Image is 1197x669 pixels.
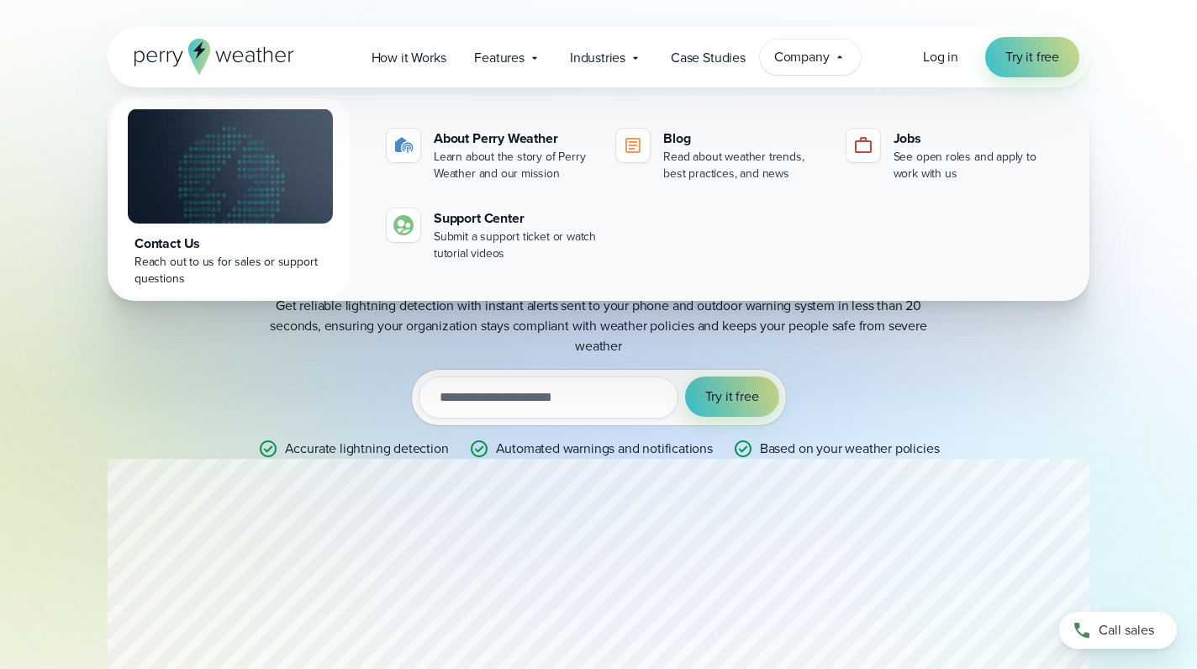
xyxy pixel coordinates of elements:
a: Contact Us Reach out to us for sales or support questions [111,98,350,298]
div: Read about weather trends, best practices, and news [663,149,825,182]
a: How it Works [357,40,461,75]
div: Blog [663,129,825,149]
div: About Perry Weather [434,129,596,149]
div: Jobs [894,129,1056,149]
span: Try it free [1005,47,1059,67]
span: Company [774,47,830,67]
div: Reach out to us for sales or support questions [134,254,326,287]
div: Support Center [434,208,596,229]
img: blog-icon.svg [623,135,643,155]
span: Try it free [705,387,759,407]
span: Features [474,48,525,68]
img: jobs-icon-1.svg [853,135,873,155]
a: Jobs See open roles and apply to work with us [840,122,1063,189]
span: How it Works [372,48,446,68]
div: Contact Us [134,234,326,254]
p: Accurate lightning detection [285,439,449,459]
div: Learn about the story of Perry Weather and our mission [434,149,596,182]
a: Blog Read about weather trends, best practices, and news [609,122,832,189]
a: Try it free [985,37,1079,77]
a: Support Center Submit a support ticket or watch tutorial videos [380,202,603,269]
img: contact-icon.svg [393,215,414,235]
a: Log in [923,47,958,67]
p: Get reliable lightning detection with instant alerts sent to your phone and outdoor warning syste... [262,296,935,356]
div: See open roles and apply to work with us [894,149,1056,182]
p: Based on your weather policies [760,439,939,459]
a: Case Studies [657,40,760,75]
span: Case Studies [671,48,746,68]
span: Log in [923,47,958,66]
a: About Perry Weather Learn about the story of Perry Weather and our mission [380,122,603,189]
a: Call sales [1059,612,1177,649]
button: Try it free [685,377,779,417]
div: Submit a support ticket or watch tutorial videos [434,229,596,262]
span: Industries [570,48,625,68]
span: Call sales [1099,620,1154,640]
img: about-icon.svg [393,135,414,155]
p: Automated warnings and notifications [496,439,713,459]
